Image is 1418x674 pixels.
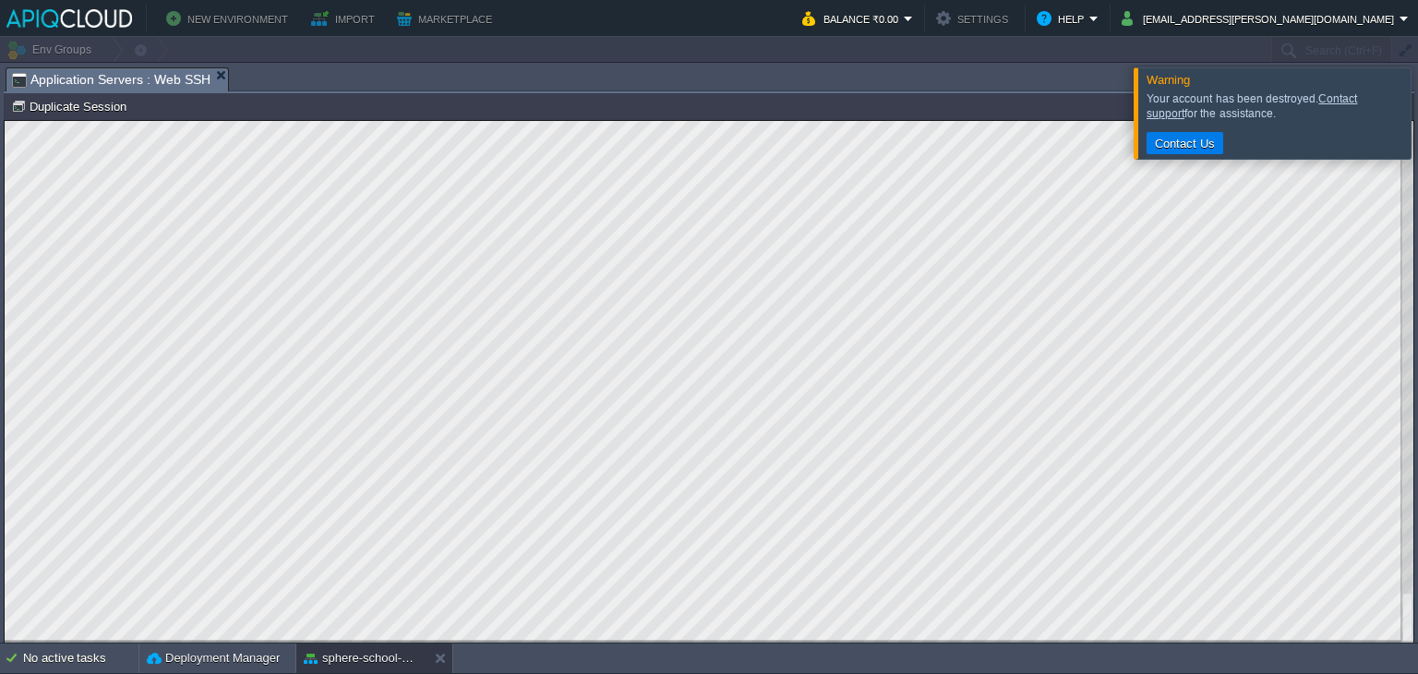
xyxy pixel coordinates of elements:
[1122,7,1400,30] button: [EMAIL_ADDRESS][PERSON_NAME][DOMAIN_NAME]
[1149,135,1220,151] button: Contact Us
[1147,91,1406,121] div: Your account has been destroyed. for the assistance.
[6,9,132,28] img: APIQCloud
[1037,7,1089,30] button: Help
[311,7,380,30] button: Import
[802,7,904,30] button: Balance ₹0.00
[936,7,1014,30] button: Settings
[397,7,498,30] button: Marketplace
[23,644,138,673] div: No active tasks
[166,7,294,30] button: New Environment
[1147,73,1190,87] span: Warning
[147,649,280,668] button: Deployment Manager
[11,98,132,114] button: Duplicate Session
[304,649,420,668] button: sphere-school-backend
[12,68,210,91] span: Application Servers : Web SSH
